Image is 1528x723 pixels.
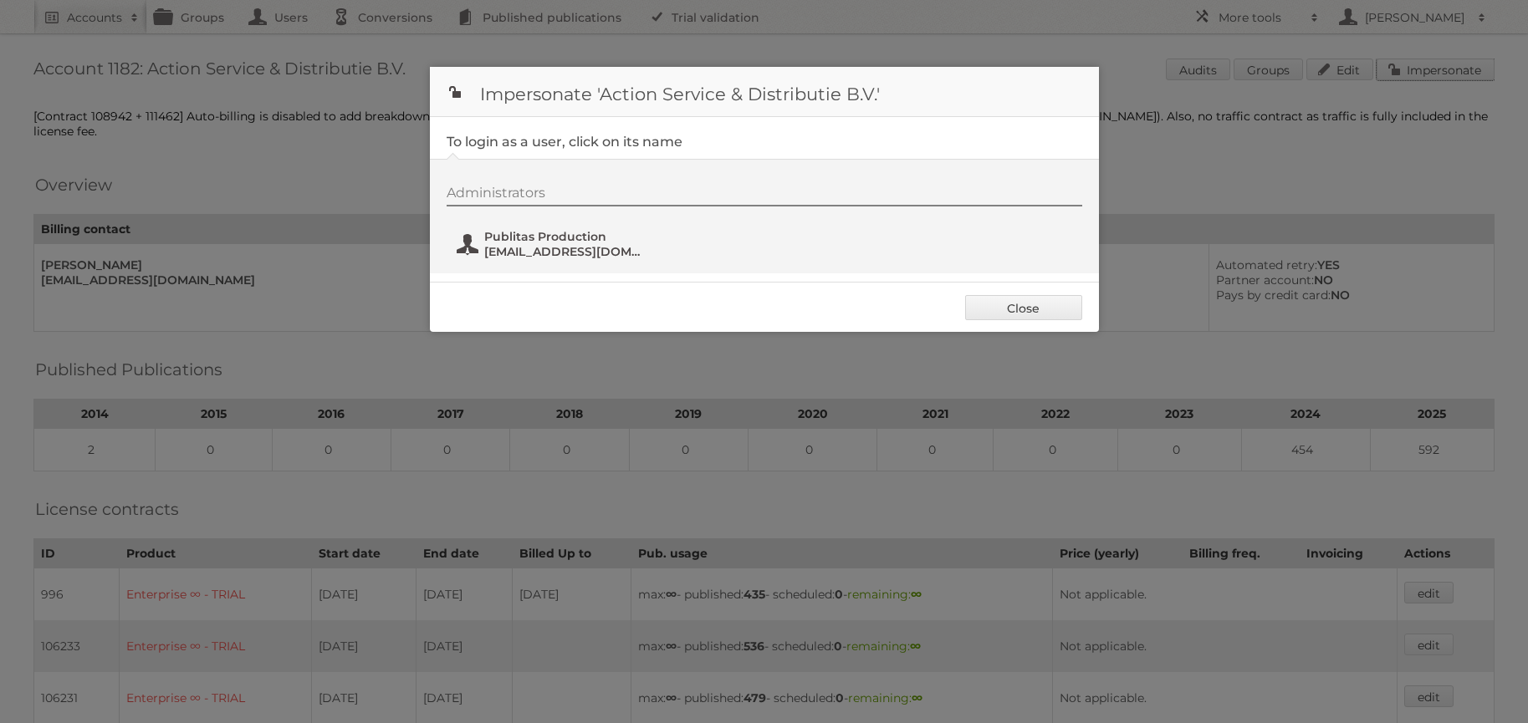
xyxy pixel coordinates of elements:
button: Publitas Production [EMAIL_ADDRESS][DOMAIN_NAME] [455,227,652,261]
span: [EMAIL_ADDRESS][DOMAIN_NAME] [484,244,646,259]
a: Close [965,295,1082,320]
legend: To login as a user, click on its name [447,134,682,150]
span: Publitas Production [484,229,646,244]
div: Administrators [447,185,1082,206]
h1: Impersonate 'Action Service & Distributie B.V.' [430,67,1099,117]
